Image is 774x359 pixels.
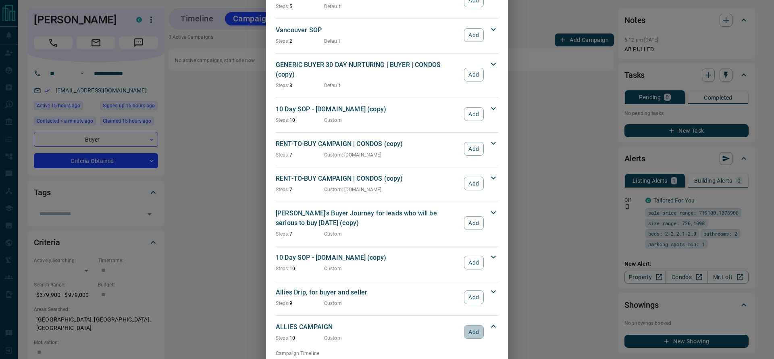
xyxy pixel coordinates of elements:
p: Default [324,38,340,45]
button: Add [464,216,484,230]
p: Vancouver SOP [276,25,460,35]
p: Custom [324,334,342,342]
p: Default [324,3,340,10]
p: RENT-TO-BUY CAMPAIGN | CONDOS (copy) [276,174,460,184]
button: Add [464,68,484,81]
p: 7 [276,186,324,193]
p: 10 [276,117,324,124]
p: 10 Day SOP - [DOMAIN_NAME] (copy) [276,104,460,114]
div: RENT-TO-BUY CAMPAIGN | CONDOS (copy)Steps:7Custom: [DOMAIN_NAME]Add [276,138,498,160]
button: Add [464,107,484,121]
p: RENT-TO-BUY CAMPAIGN | CONDOS (copy) [276,139,460,149]
p: Custom [324,265,342,272]
div: 10 Day SOP - [DOMAIN_NAME] (copy)Steps:10CustomAdd [276,251,498,274]
p: 5 [276,3,324,10]
p: GENERIC BUYER 30 DAY NURTURING | BUYER | CONDOS (copy) [276,60,460,79]
p: Custom : [DOMAIN_NAME] [324,186,381,193]
div: ALLIES CAMPAIGNSteps:10CustomAdd [276,321,498,343]
p: Allies Drip, for buyer and seller [276,288,460,297]
button: Add [464,28,484,42]
button: Add [464,325,484,339]
p: ALLIES CAMPAIGN [276,322,460,332]
span: Steps: [276,83,289,88]
button: Add [464,290,484,304]
span: Steps: [276,38,289,44]
p: Custom [324,230,342,238]
p: 10 Day SOP - [DOMAIN_NAME] (copy) [276,253,460,263]
div: Allies Drip, for buyer and sellerSteps:9CustomAdd [276,286,498,309]
p: [PERSON_NAME]'s Buyer Journey for leads who will be serious to buy [DATE] (copy) [276,209,460,228]
p: 8 [276,82,324,89]
span: Steps: [276,335,289,341]
span: Steps: [276,187,289,192]
span: Steps: [276,301,289,306]
span: Steps: [276,231,289,237]
button: Add [464,142,484,156]
p: Custom [324,300,342,307]
p: Custom [324,117,342,124]
p: 10 [276,265,324,272]
p: Default [324,82,340,89]
span: Steps: [276,4,289,9]
p: Campaign Timeline [276,350,498,357]
div: Vancouver SOPSteps:2DefaultAdd [276,24,498,46]
p: Custom : [DOMAIN_NAME] [324,151,381,159]
p: 7 [276,230,324,238]
div: RENT-TO-BUY CAMPAIGN | CONDOS (copy)Steps:7Custom: [DOMAIN_NAME]Add [276,172,498,195]
p: 10 [276,334,324,342]
div: 10 Day SOP - [DOMAIN_NAME] (copy)Steps:10CustomAdd [276,103,498,125]
p: 7 [276,151,324,159]
button: Add [464,177,484,190]
p: 9 [276,300,324,307]
span: Steps: [276,152,289,158]
span: Steps: [276,117,289,123]
div: GENERIC BUYER 30 DAY NURTURING | BUYER | CONDOS (copy)Steps:8DefaultAdd [276,58,498,91]
p: 2 [276,38,324,45]
span: Steps: [276,266,289,271]
button: Add [464,256,484,269]
div: [PERSON_NAME]'s Buyer Journey for leads who will be serious to buy [DATE] (copy)Steps:7CustomAdd [276,207,498,239]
